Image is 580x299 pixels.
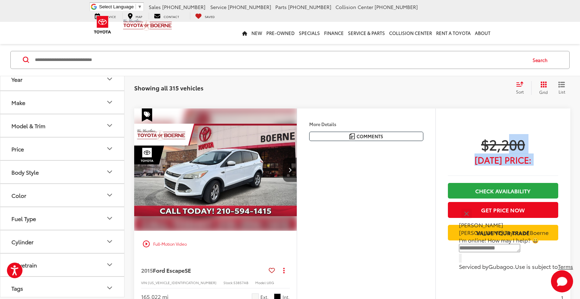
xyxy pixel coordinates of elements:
[205,14,215,19] span: Saved
[11,169,39,175] div: Body Style
[0,91,125,114] button: MakeMake
[141,266,266,274] a: 2015Ford EscapeSE
[11,262,37,268] div: Drivetrain
[434,22,473,44] a: Rent a Toyota
[105,261,114,269] div: Drivetrain
[153,266,185,274] span: Ford Escape
[11,215,36,222] div: Fuel Type
[11,146,24,152] div: Price
[278,264,290,276] button: Actions
[309,122,423,126] h4: More Details
[11,192,26,199] div: Color
[105,144,114,153] div: Price
[0,230,125,253] button: CylinderCylinder
[553,81,570,95] button: List View
[138,4,142,9] span: ▼
[357,133,383,140] span: Comments
[105,284,114,292] div: Tags
[105,98,114,106] div: Make
[335,3,373,10] span: Collision Center
[149,3,161,10] span: Sales
[148,280,217,285] span: [US_VEHICLE_IDENTIFICATION_NUMBER]
[283,267,285,273] span: dropdown dots
[134,108,297,231] a: 2015 Ford Escape SE2015 Ford Escape SE2015 Ford Escape SE2015 Ford Escape SE
[267,280,274,285] span: U0G
[11,238,34,245] div: Cylinder
[375,3,418,10] span: [PHONE_NUMBER]
[228,3,271,10] span: [PHONE_NUMBER]
[141,266,153,274] span: 2015
[0,184,125,206] button: ColorColor
[0,254,125,276] button: DrivetrainDrivetrain
[123,19,172,31] img: Vic Vaughan Toyota of Boerne
[551,270,573,292] button: Toggle Chat Window
[288,3,331,10] span: [PHONE_NUMBER]
[0,207,125,230] button: Fuel TypeFuel Type
[149,12,184,19] a: Contact
[551,270,573,292] svg: Start Chat
[539,89,548,95] span: Grid
[275,3,287,10] span: Parts
[34,52,526,68] input: Search by Make, Model, or Keyword
[0,114,125,137] button: Model & TrimModel & Trim
[309,132,423,141] button: Comments
[516,89,524,95] span: Sort
[105,214,114,222] div: Fuel Type
[526,51,558,69] button: Search
[122,12,147,19] a: Map
[448,135,558,153] span: $2,200
[264,22,297,44] a: Pre-Owned
[162,3,205,10] span: [PHONE_NUMBER]
[105,191,114,199] div: Color
[0,161,125,183] button: Body StyleBody Style
[99,4,134,9] span: Select Language
[448,225,558,240] a: Value Your Trade
[448,202,558,218] button: Get Price Now
[448,183,558,199] a: Check Availability
[105,237,114,246] div: Cylinder
[11,76,22,82] div: Year
[134,108,297,231] div: 2015 Ford Escape SE 0
[255,280,267,285] span: Model:
[142,108,152,122] span: Special
[322,22,346,44] a: Finance
[0,68,125,90] button: YearYear
[11,122,45,129] div: Model & Trim
[90,14,116,36] img: Toyota
[105,121,114,130] div: Model & Trim
[249,22,264,44] a: New
[105,168,114,176] div: Body Style
[11,99,25,106] div: Make
[283,158,297,182] button: Next image
[190,12,220,19] a: My Saved Vehicles
[349,133,355,139] img: Comments
[297,22,322,44] a: Specials
[134,83,203,92] span: Showing all 315 vehicles
[210,3,227,10] span: Service
[90,12,121,19] a: Service
[11,285,23,291] div: Tags
[346,22,387,44] a: Service & Parts: Opens in a new tab
[141,280,148,285] span: VIN:
[513,81,531,95] button: Select sort value
[223,280,233,285] span: Stock:
[99,4,142,9] a: Select Language​
[558,89,565,95] span: List
[473,22,492,44] a: About
[105,75,114,83] div: Year
[233,280,248,285] span: 53857AB
[531,81,553,95] button: Grid View
[134,108,297,231] img: 2015 Ford Escape SE
[387,22,434,44] a: Collision Center
[240,22,249,44] a: Home
[0,138,125,160] button: PricePrice
[448,156,558,163] span: [DATE] Price:
[185,266,191,274] span: SE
